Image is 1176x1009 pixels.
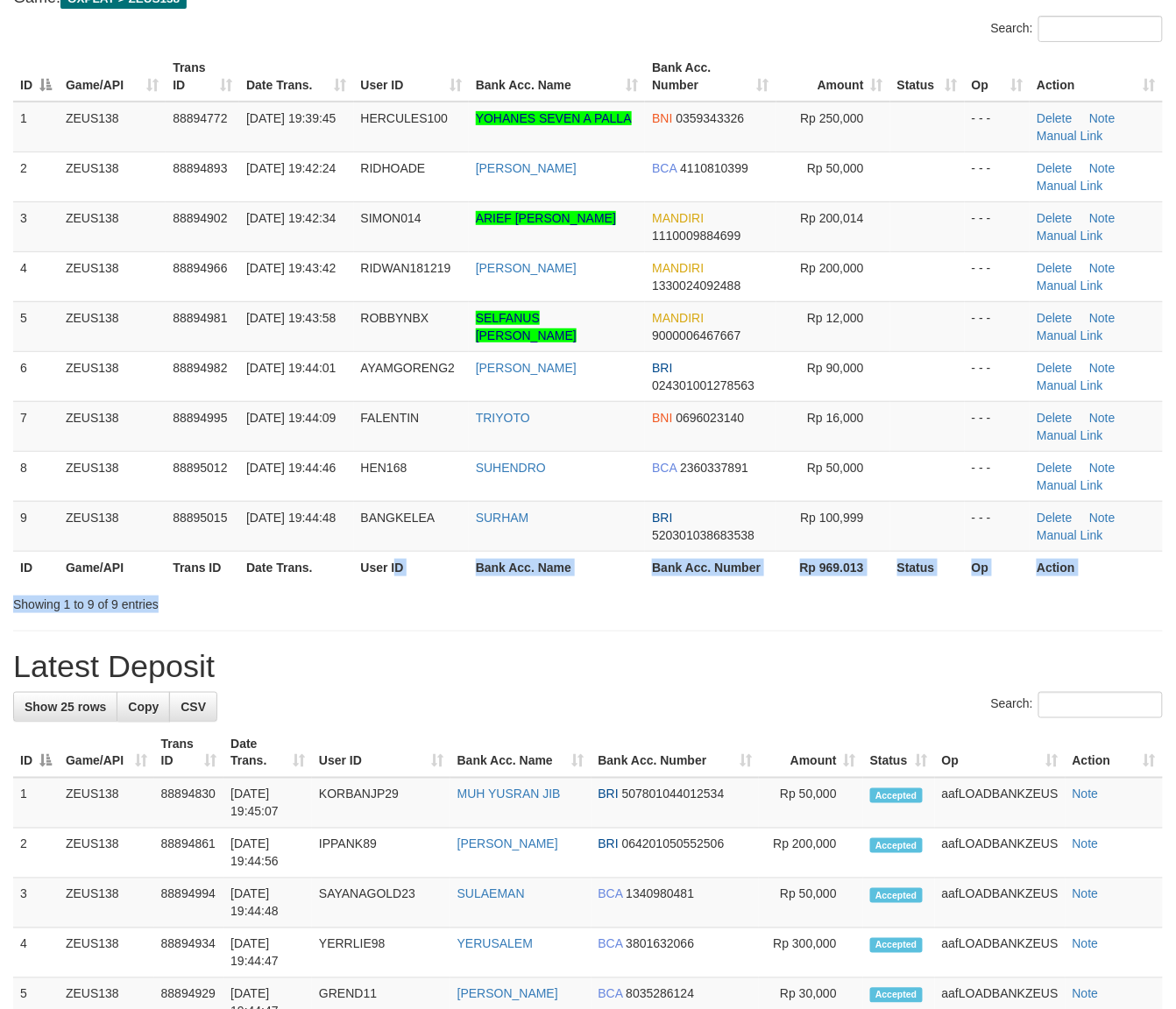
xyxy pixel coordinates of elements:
span: FALENTIN [361,411,420,425]
input: Search: [1038,16,1163,42]
a: [PERSON_NAME] [476,261,577,275]
span: ROBBYNBX [361,311,429,325]
a: Delete [1037,211,1072,225]
span: BCA [652,461,677,475]
a: Note [1089,111,1116,125]
a: [PERSON_NAME] [476,361,577,375]
th: Status [890,551,965,583]
a: Note [1089,211,1116,225]
span: [DATE] 19:44:46 [246,461,336,475]
th: Bank Acc. Name: activate to sort column ascending [450,728,592,778]
td: 88894994 [154,878,224,928]
span: BCA [599,937,623,951]
th: Trans ID: activate to sort column ascending [166,52,239,102]
td: 4 [13,251,59,301]
th: Bank Acc. Number [645,551,776,583]
a: Delete [1037,261,1072,275]
a: SURHAM [476,511,529,525]
td: IPPANK89 [312,829,450,878]
a: Note [1089,261,1116,275]
span: Rp 100,999 [800,511,863,525]
a: MUH YUSRAN JIB [457,787,561,801]
th: Game/API: activate to sort column ascending [59,728,154,778]
td: Rp 300,000 [759,928,863,978]
a: Manual Link [1037,528,1103,542]
span: Copy 024301001278563 to clipboard [652,378,754,392]
a: Copy [117,692,170,722]
td: Rp 200,000 [759,829,863,878]
td: - - - [965,152,1030,201]
td: ZEUS138 [59,301,166,351]
a: Note [1089,361,1116,375]
a: CSV [169,692,217,722]
a: Note [1089,411,1116,425]
th: Action [1030,551,1163,583]
span: CSV [181,700,206,714]
span: [DATE] 19:44:01 [246,361,336,375]
th: Date Trans. [239,551,353,583]
th: Game/API: activate to sort column ascending [59,52,166,102]
a: Manual Link [1037,378,1103,392]
th: Trans ID: activate to sort column ascending [154,728,224,778]
span: HEN168 [361,461,407,475]
a: Note [1089,511,1116,525]
td: - - - [965,501,1030,551]
span: RIDHOADE [361,161,426,175]
a: Note [1089,461,1116,475]
span: Copy 8035286124 to clipboard [626,987,694,1001]
span: Accepted [870,888,923,903]
span: Copy 9000006467667 to clipboard [652,328,740,342]
td: 3 [13,201,59,251]
a: Note [1089,311,1116,325]
span: Copy 520301038683538 to clipboard [652,528,754,542]
td: [DATE] 19:45:07 [223,778,312,829]
a: [PERSON_NAME] [457,987,558,1001]
th: Date Trans.: activate to sort column ascending [239,52,353,102]
span: BRI [599,837,619,851]
span: MANDIRI [652,211,704,225]
span: Accepted [870,788,923,803]
span: 88894995 [173,411,227,425]
a: Note [1073,837,1099,851]
a: [PERSON_NAME] [457,837,558,851]
div: Showing 1 to 9 of 9 entries [13,589,477,613]
span: MANDIRI [652,311,704,325]
a: [PERSON_NAME] [476,161,577,175]
span: Copy 1340980481 to clipboard [626,887,694,901]
th: Op [965,551,1030,583]
span: Copy 064201050552506 to clipboard [622,837,725,851]
input: Search: [1038,692,1163,718]
a: Show 25 rows [13,692,117,722]
span: SIMON014 [361,211,422,225]
span: Copy 4110810399 to clipboard [680,161,748,175]
span: 88895015 [173,511,227,525]
a: Delete [1037,511,1072,525]
span: BNI [652,111,672,125]
td: - - - [965,251,1030,301]
th: Op: activate to sort column ascending [965,52,1030,102]
span: [DATE] 19:42:34 [246,211,336,225]
span: 88895012 [173,461,227,475]
a: Manual Link [1037,129,1103,143]
span: Rp 16,000 [807,411,864,425]
td: ZEUS138 [59,351,166,401]
td: SAYANAGOLD23 [312,878,450,928]
span: BRI [652,361,672,375]
td: ZEUS138 [59,928,154,978]
span: Copy 3801632066 to clipboard [626,937,694,951]
a: Note [1073,787,1099,801]
a: Note [1089,161,1116,175]
td: 7 [13,401,59,451]
td: - - - [965,102,1030,152]
a: SULAEMAN [457,887,525,901]
span: Rp 50,000 [807,161,864,175]
th: User ID [354,551,469,583]
span: Accepted [870,938,923,953]
th: Status: activate to sort column ascending [863,728,935,778]
td: [DATE] 19:44:48 [223,878,312,928]
span: [DATE] 19:43:42 [246,261,336,275]
td: ZEUS138 [59,778,154,829]
span: Rp 12,000 [807,311,864,325]
a: SUHENDRO [476,461,546,475]
a: Manual Link [1037,328,1103,342]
